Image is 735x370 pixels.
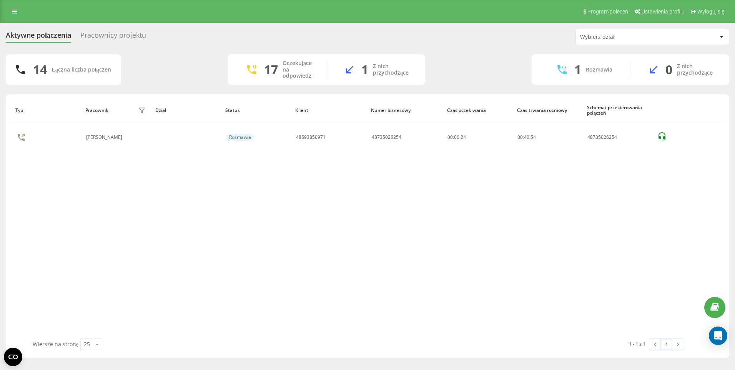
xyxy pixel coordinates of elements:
button: Open CMP widget [4,348,22,366]
div: 1 [361,62,368,77]
span: Ustawienia profilu [642,8,685,15]
div: 1 [574,62,581,77]
div: Wybierz dział [580,34,672,40]
div: 48735026254 [587,135,649,140]
div: Typ [15,108,78,113]
span: 54 [530,134,536,140]
span: Wyloguj się [697,8,725,15]
div: Czas trwania rozmowy [517,108,580,113]
div: Schemat przekierowania połączeń [587,105,650,116]
div: Numer biznesowy [371,108,439,113]
div: 0 [665,62,672,77]
span: 40 [524,134,529,140]
span: 00 [517,134,523,140]
span: Wiersze na stronę [33,340,78,348]
div: [PERSON_NAME] [86,135,124,140]
div: 00:00:24 [447,135,509,140]
div: Klient [295,108,364,113]
div: : : [517,135,536,140]
div: 25 [84,340,90,348]
span: Program poleceń [587,8,628,15]
div: Oczekujące na odpowiedź [283,60,314,79]
div: 48693850971 [296,135,326,140]
div: Rozmawia [226,134,254,141]
div: 17 [264,62,278,77]
div: Dział [155,108,218,113]
div: Łączna liczba połączeń [52,67,111,73]
div: Czas oczekiwania [447,108,510,113]
div: 14 [33,62,47,77]
div: 1 - 1 z 1 [629,340,645,348]
div: Aktywne połączenia [6,31,71,43]
div: Rozmawia [586,67,612,73]
div: Pracownicy projektu [80,31,146,43]
div: Open Intercom Messenger [709,327,727,345]
a: 1 [661,339,672,350]
div: Status [225,108,288,113]
div: Z nich przychodzące [677,63,718,76]
div: Pracownik [85,108,108,113]
div: Z nich przychodzące [373,63,414,76]
div: 48735026254 [372,135,401,140]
